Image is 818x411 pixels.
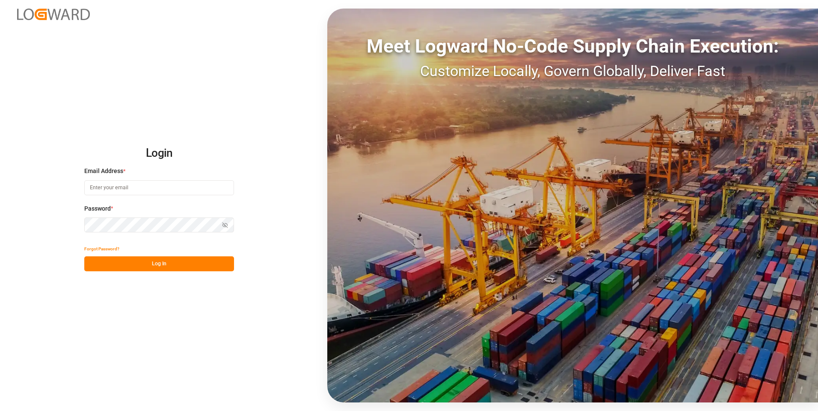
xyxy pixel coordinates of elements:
[84,140,234,167] h2: Login
[84,204,111,213] span: Password
[84,256,234,271] button: Log In
[84,241,119,256] button: Forgot Password?
[17,9,90,20] img: Logward_new_orange.png
[84,180,234,195] input: Enter your email
[327,60,818,82] div: Customize Locally, Govern Globally, Deliver Fast
[327,32,818,60] div: Meet Logward No-Code Supply Chain Execution:
[84,167,123,176] span: Email Address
